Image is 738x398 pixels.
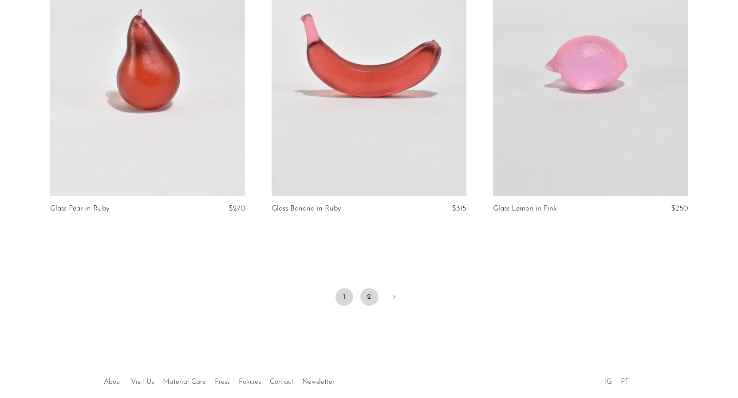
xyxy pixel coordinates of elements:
[493,205,557,213] a: Glass Lemon in Pink
[163,378,206,386] a: Material Care
[270,378,293,386] a: Contact
[215,378,230,386] a: Press
[99,371,339,388] ul: Quick links
[239,378,261,386] a: Policies
[452,205,466,212] span: $315
[385,288,403,308] a: Next
[131,378,154,386] a: Visit Us
[229,205,245,212] span: $270
[335,288,353,306] span: 1
[360,288,378,306] a: 2
[605,378,612,386] a: IG
[621,378,629,386] a: PT
[671,205,688,212] span: $250
[104,378,122,386] a: About
[272,205,341,213] a: Glass Banana in Ruby
[600,371,633,388] ul: Social Medias
[50,205,110,213] a: Glass Pear in Ruby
